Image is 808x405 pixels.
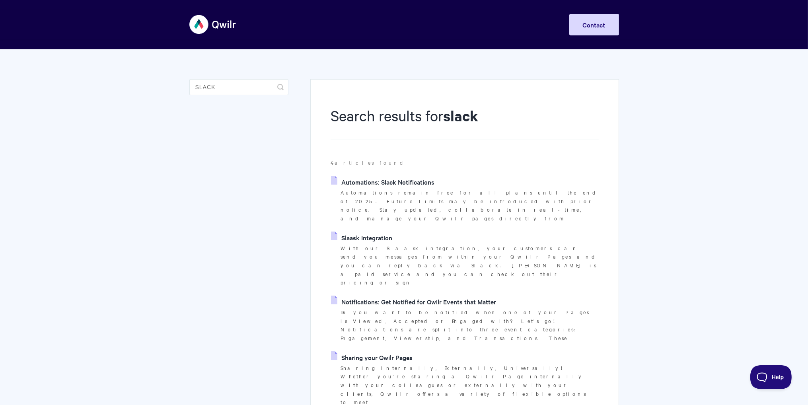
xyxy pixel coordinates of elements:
[443,106,478,125] strong: slack
[331,351,413,363] a: Sharing your Qwilr Pages
[341,308,598,343] p: Do you want to be notified when one of your Pages is Viewed, Accepted or Engaged with? Let's go! ...
[569,14,619,35] a: Contact
[331,158,598,167] p: articles found
[331,296,496,308] a: Notifications: Get Notified for Qwilr Events that Matter
[331,159,335,166] strong: 4
[331,232,392,243] a: Slaask Integration
[331,176,434,188] a: Automations: Slack Notifications
[189,79,288,95] input: Search
[341,244,598,287] p: With our Slaask integration, your customers can send you messages from within your Qwilr Pages an...
[341,188,598,223] p: Automations remain free for all plans until the end of 2025. Future limits may be introduced with...
[331,105,598,140] h1: Search results for
[189,10,237,39] img: Qwilr Help Center
[750,365,792,389] iframe: Toggle Customer Support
